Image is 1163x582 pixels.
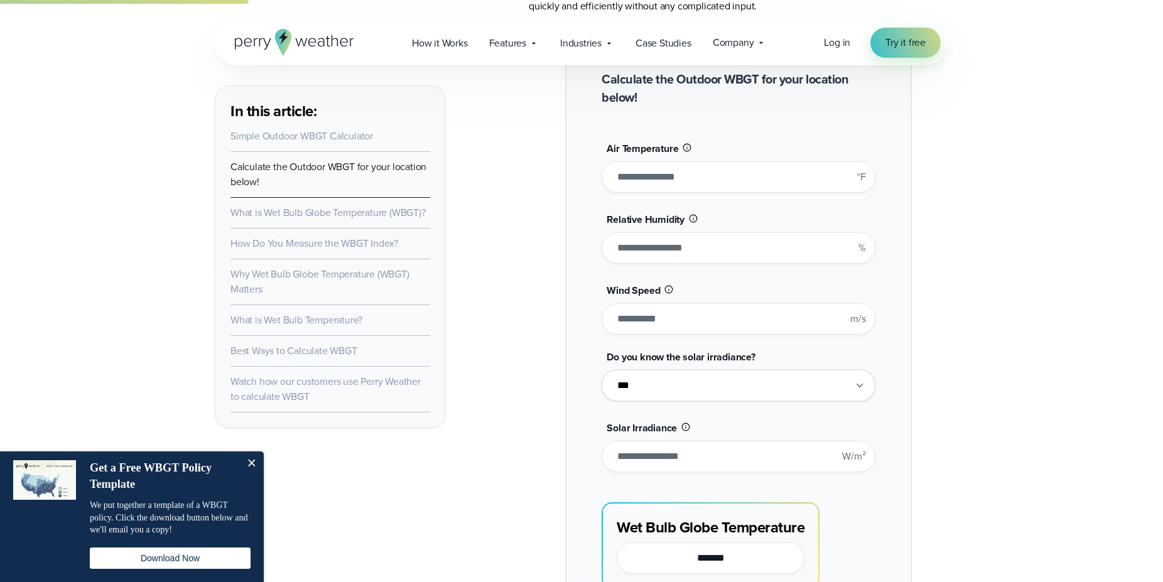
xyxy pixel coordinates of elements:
a: How Do You Measure the WBGT Index? [230,236,398,251]
a: How it Works [401,30,479,56]
a: Case Studies [625,30,702,56]
span: Do you know the solar irradiance? [607,350,755,364]
a: Simple Outdoor WBGT Calculator [230,129,373,143]
span: How it Works [412,36,468,51]
img: dialog featured image [13,460,76,500]
span: Air Temperature [607,141,678,156]
h3: In this article: [230,101,430,121]
a: Best Ways to Calculate WBGT [230,343,357,358]
a: Log in [824,35,850,50]
h2: Calculate the Outdoor WBGT for your location below! [602,70,875,107]
a: Watch how our customers use Perry Weather to calculate WBGT [230,374,421,404]
button: Download Now [90,547,251,569]
h4: Get a Free WBGT Policy Template [90,460,237,492]
span: Solar Irradiance [607,421,677,435]
a: Why Wet Bulb Globe Temperature (WBGT) Matters [230,267,409,296]
a: What is Wet Bulb Globe Temperature (WBGT)? [230,205,426,220]
span: Relative Humidity [607,212,684,227]
p: We put together a template of a WBGT policy. Click the download button below and we'll email you ... [90,499,251,536]
button: Close [239,451,264,477]
a: Calculate the Outdoor WBGT for your location below! [230,159,426,189]
span: Features [489,36,526,51]
a: What is Wet Bulb Temperature? [230,313,362,327]
a: Try it free [870,28,941,58]
span: Try it free [885,35,926,50]
span: Company [713,35,754,50]
span: Industries [560,36,602,51]
span: Wind Speed [607,283,660,298]
span: Case Studies [636,36,691,51]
